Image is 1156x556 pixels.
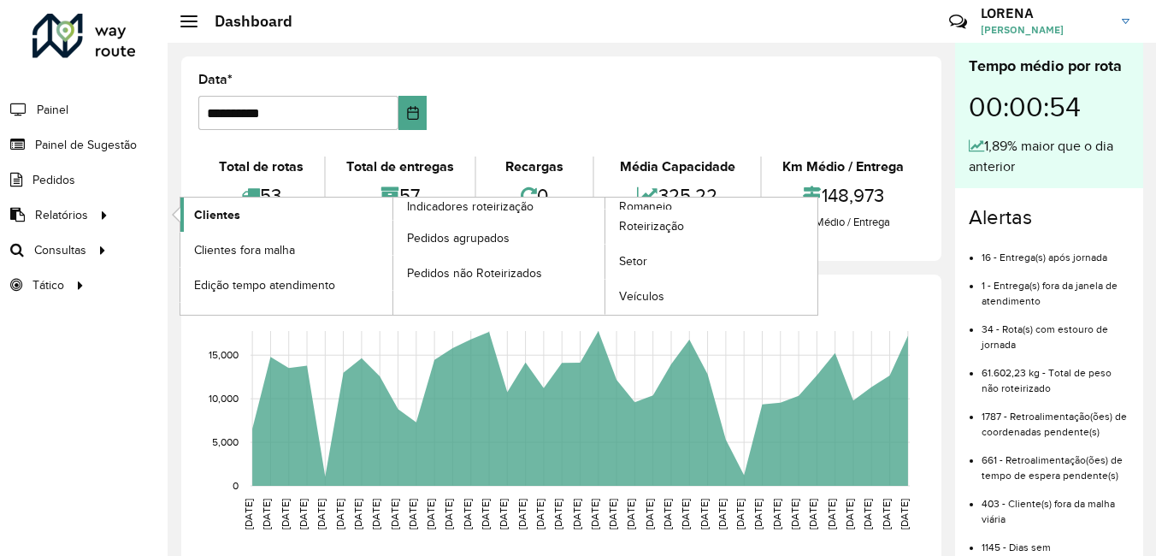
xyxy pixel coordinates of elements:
[407,229,510,247] span: Pedidos agrupados
[480,499,491,529] text: [DATE]
[407,198,534,216] span: Indicadores roteirização
[605,210,817,244] a: Roteirização
[462,499,473,529] text: [DATE]
[180,198,605,315] a: Indicadores roteirização
[198,69,233,90] label: Data
[605,280,817,314] a: Veículos
[862,499,873,529] text: [DATE]
[298,499,309,529] text: [DATE]
[243,499,254,529] text: [DATE]
[32,276,64,294] span: Tático
[516,499,528,529] text: [DATE]
[981,5,1109,21] h3: LORENA
[389,499,400,529] text: [DATE]
[534,499,546,529] text: [DATE]
[969,136,1129,177] div: 1,89% maior que o dia anterior
[982,352,1129,396] li: 61.602,23 kg - Total de peso não roteirizado
[607,499,618,529] text: [DATE]
[481,177,589,214] div: 0
[940,3,976,40] a: Contato Rápido
[826,499,837,529] text: [DATE]
[194,241,295,259] span: Clientes fora malha
[969,205,1129,230] h4: Alertas
[407,499,418,529] text: [DATE]
[699,499,710,529] text: [DATE]
[789,499,800,529] text: [DATE]
[370,499,381,529] text: [DATE]
[717,499,728,529] text: [DATE]
[599,157,756,177] div: Média Capacidade
[330,157,470,177] div: Total de entregas
[34,241,86,259] span: Consultas
[766,157,920,177] div: Km Médio / Entrega
[969,55,1129,78] div: Tempo médio por rota
[605,245,817,279] a: Setor
[752,499,764,529] text: [DATE]
[330,177,470,214] div: 57
[662,499,673,529] text: [DATE]
[498,499,509,529] text: [DATE]
[443,499,454,529] text: [DATE]
[982,483,1129,527] li: 403 - Cliente(s) fora da malha viária
[619,252,647,270] span: Setor
[766,177,920,214] div: 148,973
[194,276,335,294] span: Edição tempo atendimento
[209,349,239,360] text: 15,000
[393,256,605,290] a: Pedidos não Roteirizados
[982,440,1129,483] li: 661 - Retroalimentação(ões) de tempo de espera pendente(s)
[969,78,1129,136] div: 00:00:54
[982,309,1129,352] li: 34 - Rota(s) com estouro de jornada
[203,177,320,214] div: 53
[35,136,137,154] span: Painel de Sugestão
[899,499,910,529] text: [DATE]
[619,198,672,216] span: Romaneio
[881,499,892,529] text: [DATE]
[425,499,436,529] text: [DATE]
[32,171,75,189] span: Pedidos
[625,499,636,529] text: [DATE]
[734,499,746,529] text: [DATE]
[198,12,292,31] h2: Dashboard
[261,499,272,529] text: [DATE]
[180,268,392,302] a: Edição tempo atendimento
[982,396,1129,440] li: 1787 - Retroalimentação(ões) de coordenadas pendente(s)
[981,22,1109,38] span: [PERSON_NAME]
[680,499,691,529] text: [DATE]
[194,206,240,224] span: Clientes
[352,499,363,529] text: [DATE]
[982,265,1129,309] li: 1 - Entrega(s) fora da janela de atendimento
[599,177,756,214] div: 325,22
[481,157,589,177] div: Recargas
[771,499,782,529] text: [DATE]
[209,393,239,404] text: 10,000
[589,499,600,529] text: [DATE]
[37,101,68,119] span: Painel
[552,499,563,529] text: [DATE]
[334,499,345,529] text: [DATE]
[619,287,664,305] span: Veículos
[393,198,818,315] a: Romaneio
[203,157,320,177] div: Total de rotas
[393,221,605,255] a: Pedidos agrupados
[407,264,542,282] span: Pedidos não Roteirizados
[280,499,291,529] text: [DATE]
[766,214,920,231] div: Km Médio / Entrega
[644,499,655,529] text: [DATE]
[844,499,855,529] text: [DATE]
[316,499,327,529] text: [DATE]
[233,480,239,491] text: 0
[398,96,427,130] button: Choose Date
[212,436,239,447] text: 5,000
[35,206,88,224] span: Relatórios
[571,499,582,529] text: [DATE]
[807,499,818,529] text: [DATE]
[982,237,1129,265] li: 16 - Entrega(s) após jornada
[180,233,392,267] a: Clientes fora malha
[180,198,392,232] a: Clientes
[619,217,684,235] span: Roteirização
